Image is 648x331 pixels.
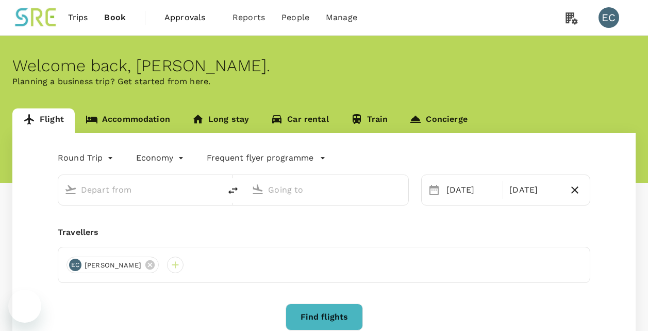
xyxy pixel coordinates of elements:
[232,11,265,24] span: Reports
[221,178,245,203] button: delete
[12,108,75,133] a: Flight
[326,11,357,24] span: Manage
[67,257,159,273] div: EC[PERSON_NAME]
[505,180,564,200] div: [DATE]
[286,304,363,330] button: Find flights
[8,290,41,323] iframe: Button to launch messaging window
[58,150,115,166] div: Round Trip
[12,56,636,75] div: Welcome back , [PERSON_NAME] .
[207,152,313,164] p: Frequent flyer programme
[78,260,147,271] span: [PERSON_NAME]
[12,75,636,88] p: Planning a business trip? Get started from here.
[442,180,501,200] div: [DATE]
[181,108,260,133] a: Long stay
[75,108,181,133] a: Accommodation
[260,108,340,133] a: Car rental
[340,108,399,133] a: Train
[81,182,199,198] input: Depart from
[213,188,215,191] button: Open
[268,182,386,198] input: Going to
[12,6,60,29] img: Synera Renewable Energy
[164,11,216,24] span: Approvals
[68,11,88,24] span: Trips
[136,150,186,166] div: Economy
[401,188,403,191] button: Open
[207,152,326,164] button: Frequent flyer programme
[69,259,81,271] div: EC
[58,226,590,239] div: Travellers
[104,11,126,24] span: Book
[599,7,619,28] div: EC
[281,11,309,24] span: People
[398,108,478,133] a: Concierge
